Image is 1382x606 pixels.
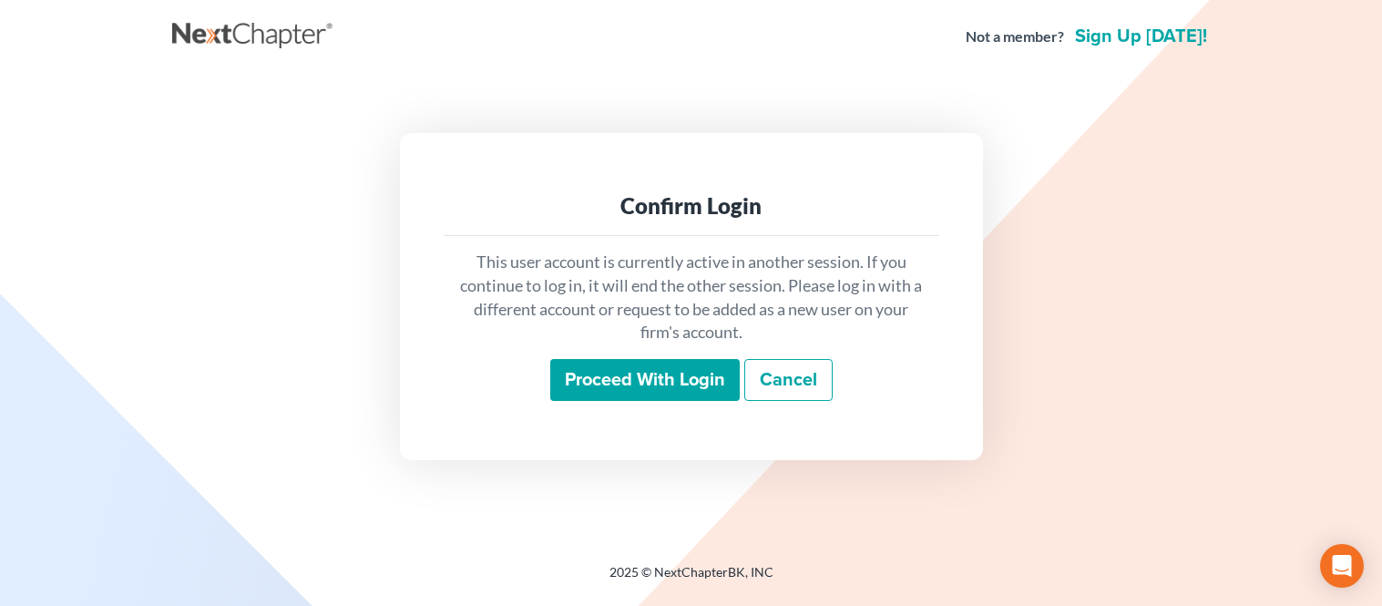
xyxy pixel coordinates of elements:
a: Sign up [DATE]! [1071,27,1211,46]
div: Confirm Login [458,191,925,221]
div: Open Intercom Messenger [1320,544,1364,588]
input: Proceed with login [550,359,740,401]
strong: Not a member? [966,26,1064,47]
div: 2025 © NextChapterBK, INC [172,563,1211,596]
p: This user account is currently active in another session. If you continue to log in, it will end ... [458,251,925,344]
a: Cancel [744,359,833,401]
